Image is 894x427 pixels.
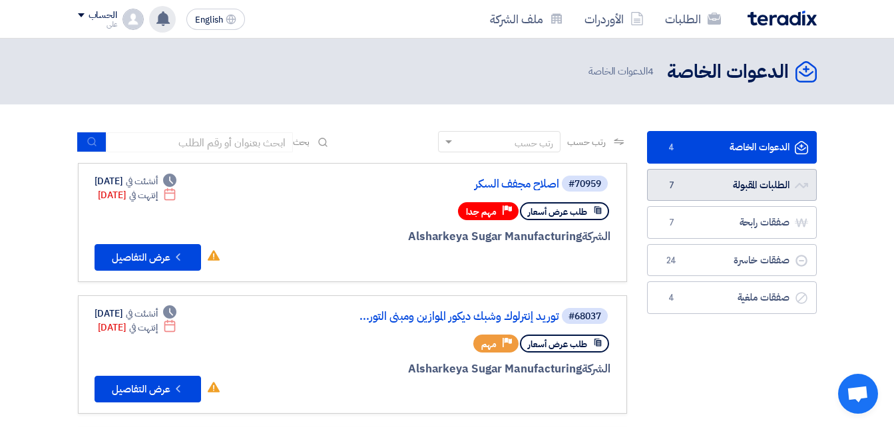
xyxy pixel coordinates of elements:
[515,136,553,150] div: رتب حسب
[107,132,293,152] input: ابحث بعنوان أو رقم الطلب
[647,244,817,277] a: صفقات خاسرة24
[481,338,497,351] span: مهم
[78,21,117,28] div: على
[95,174,177,188] div: [DATE]
[582,360,610,377] span: الشركة
[654,3,732,35] a: الطلبات
[647,281,817,314] a: صفقات ملغية4
[129,188,158,202] span: إنتهت في
[582,228,610,245] span: الشركة
[568,312,601,321] div: #68037
[664,179,680,192] span: 7
[129,321,158,335] span: إنتهت في
[466,206,497,218] span: مهم جدا
[126,174,158,188] span: أنشئت في
[664,216,680,229] span: 7
[648,64,654,78] span: 4
[567,135,605,149] span: رتب حسب
[293,135,310,149] span: بحث
[290,228,610,245] div: Alsharkeya Sugar Manufacturing
[95,376,201,402] button: عرض التفاصيل
[126,307,158,321] span: أنشئت في
[98,321,177,335] div: [DATE]
[838,374,878,414] div: Open chat
[89,10,117,21] div: الحساب
[588,64,656,79] span: الدعوات الخاصة
[647,206,817,239] a: صفقات رابحة7
[568,180,601,189] div: #70959
[748,11,817,26] img: Teradix logo
[122,9,144,30] img: profile_test.png
[195,15,223,25] span: English
[293,178,559,190] a: اصلاح مجفف السكر
[98,188,177,202] div: [DATE]
[95,307,177,321] div: [DATE]
[664,141,680,154] span: 4
[186,9,245,30] button: English
[647,131,817,164] a: الدعوات الخاصة4
[479,3,574,35] a: ملف الشركة
[667,59,789,85] h2: الدعوات الخاصة
[290,360,610,378] div: Alsharkeya Sugar Manufacturing
[528,338,587,351] span: طلب عرض أسعار
[95,244,201,271] button: عرض التفاصيل
[574,3,654,35] a: الأوردرات
[647,169,817,202] a: الطلبات المقبولة7
[664,291,680,305] span: 4
[293,311,559,323] a: توريد إنترلوك وشبك ديكور الموازين ومبنى التور...
[528,206,587,218] span: طلب عرض أسعار
[664,254,680,267] span: 24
